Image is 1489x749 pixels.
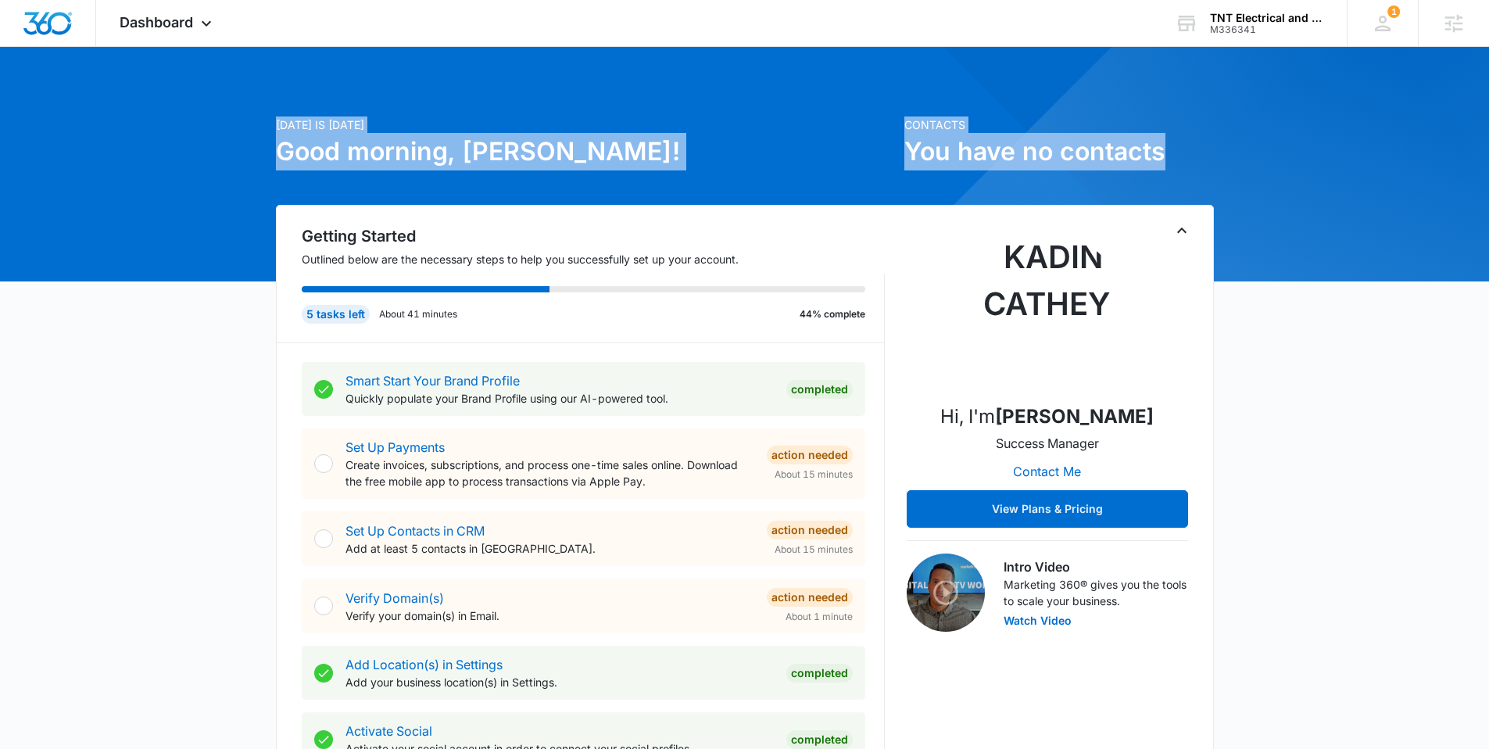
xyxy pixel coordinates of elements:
[345,523,485,539] a: Set Up Contacts in CRM
[786,664,853,683] div: Completed
[1172,221,1191,240] button: Toggle Collapse
[904,116,1214,133] p: Contacts
[907,490,1188,528] button: View Plans & Pricing
[1004,615,1072,626] button: Watch Video
[800,307,865,321] p: 44% complete
[302,251,885,267] p: Outlined below are the necessary steps to help you successfully set up your account.
[1210,12,1324,24] div: account name
[276,133,895,170] h1: Good morning, [PERSON_NAME]!
[345,657,503,672] a: Add Location(s) in Settings
[786,380,853,399] div: Completed
[345,674,774,690] p: Add your business location(s) in Settings.
[379,307,457,321] p: About 41 minutes
[1004,576,1188,609] p: Marketing 360® gives you the tools to scale your business.
[345,457,754,489] p: Create invoices, subscriptions, and process one-time sales online. Download the free mobile app t...
[345,390,774,407] p: Quickly populate your Brand Profile using our AI-powered tool.
[120,14,193,30] span: Dashboard
[1004,557,1188,576] h3: Intro Video
[345,373,520,389] a: Smart Start Your Brand Profile
[1387,5,1400,18] div: notifications count
[904,133,1214,170] h1: You have no contacts
[940,403,1154,431] p: Hi, I'm
[786,730,853,749] div: Completed
[995,405,1154,428] strong: [PERSON_NAME]
[302,305,370,324] div: 5 tasks left
[302,224,885,248] h2: Getting Started
[907,554,985,632] img: Intro Video
[345,607,754,624] p: Verify your domain(s) in Email.
[276,116,895,133] p: [DATE] is [DATE]
[775,543,853,557] span: About 15 minutes
[345,540,754,557] p: Add at least 5 contacts in [GEOGRAPHIC_DATA].
[1210,24,1324,35] div: account id
[345,590,444,606] a: Verify Domain(s)
[996,434,1099,453] p: Success Manager
[345,723,432,739] a: Activate Social
[767,446,853,464] div: Action Needed
[997,453,1097,490] button: Contact Me
[1387,5,1400,18] span: 1
[767,588,853,607] div: Action Needed
[786,610,853,624] span: About 1 minute
[775,468,853,482] span: About 15 minutes
[969,234,1126,390] img: Kadin Cathey
[767,521,853,539] div: Action Needed
[345,439,445,455] a: Set Up Payments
